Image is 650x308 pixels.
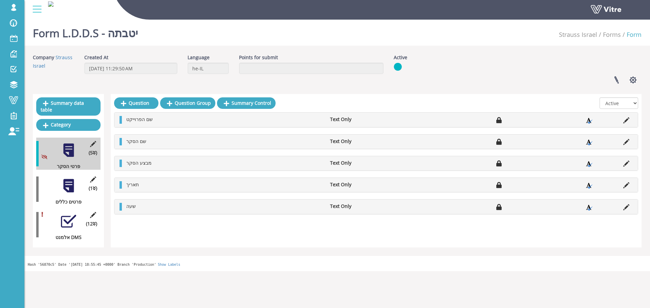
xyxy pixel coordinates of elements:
img: af1731f1-fc1c-47dd-8edd-e51c8153d184.png [48,1,53,7]
span: שם הסקר [126,138,146,144]
a: Forms [603,30,621,39]
a: Summary data table [36,97,101,116]
span: (5 ) [89,149,97,156]
a: Strauss Israel [559,30,597,39]
img: yes [394,63,402,71]
li: Text Only [327,138,403,145]
label: Language [188,54,210,61]
label: Active [394,54,407,61]
label: Created At [84,54,108,61]
h1: Form L.D.D.S - יטבתה [33,17,138,46]
a: Question Group [160,97,215,109]
li: Text Only [327,181,403,188]
a: Summary Control [217,97,276,109]
li: Text Only [327,160,403,166]
span: (1 ) [89,185,97,192]
label: Points for submit [239,54,278,61]
span: שעה [126,203,136,209]
li: Text Only [327,203,403,210]
li: Text Only [327,116,403,123]
span: שם הפרוייקט [126,116,153,122]
span: Hash '56870c5' Date '[DATE] 18:55:45 +0000' Branch 'Production' [28,263,156,266]
div: פרטים כללים [36,198,95,205]
span: תאריך [126,181,139,188]
span: מבצע הסקר [126,160,152,166]
div: אלמנט DMS [36,234,95,241]
li: Form [621,30,642,39]
span: (12 ) [86,220,97,227]
label: Company [33,54,54,61]
a: Question [114,97,158,109]
a: Category [36,119,101,131]
div: פרטי הסקר [36,163,95,170]
a: Show Labels [158,263,180,266]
